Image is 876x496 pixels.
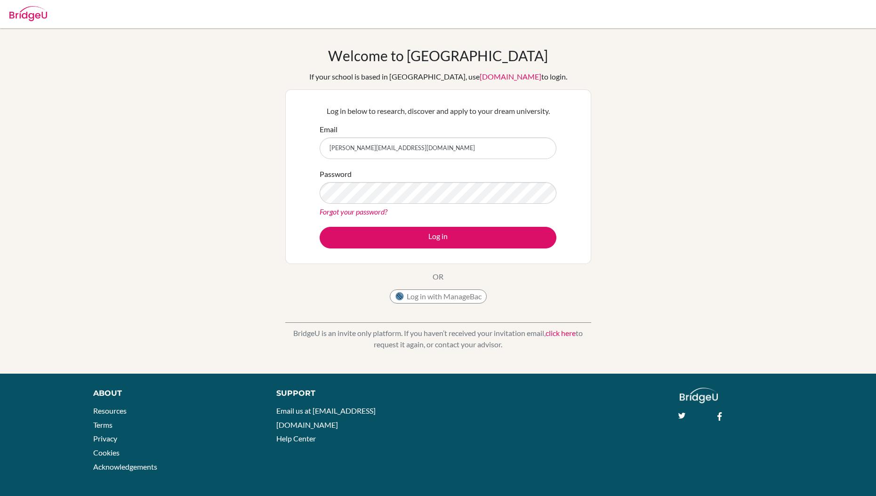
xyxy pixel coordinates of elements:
[276,434,316,443] a: Help Center
[93,448,120,457] a: Cookies
[9,6,47,21] img: Bridge-U
[276,388,427,399] div: Support
[285,328,591,350] p: BridgeU is an invite only platform. If you haven’t received your invitation email, to request it ...
[93,388,255,399] div: About
[433,271,443,282] p: OR
[320,168,352,180] label: Password
[480,72,541,81] a: [DOMAIN_NAME]
[320,105,556,117] p: Log in below to research, discover and apply to your dream university.
[320,124,338,135] label: Email
[320,207,387,216] a: Forgot your password?
[93,406,127,415] a: Resources
[320,227,556,248] button: Log in
[328,47,548,64] h1: Welcome to [GEOGRAPHIC_DATA]
[546,328,576,337] a: click here
[390,289,487,304] button: Log in with ManageBac
[93,462,157,471] a: Acknowledgements
[309,71,567,82] div: If your school is based in [GEOGRAPHIC_DATA], use to login.
[93,434,117,443] a: Privacy
[680,388,718,403] img: logo_white@2x-f4f0deed5e89b7ecb1c2cc34c3e3d731f90f0f143d5ea2071677605dd97b5244.png
[93,420,113,429] a: Terms
[276,406,376,429] a: Email us at [EMAIL_ADDRESS][DOMAIN_NAME]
